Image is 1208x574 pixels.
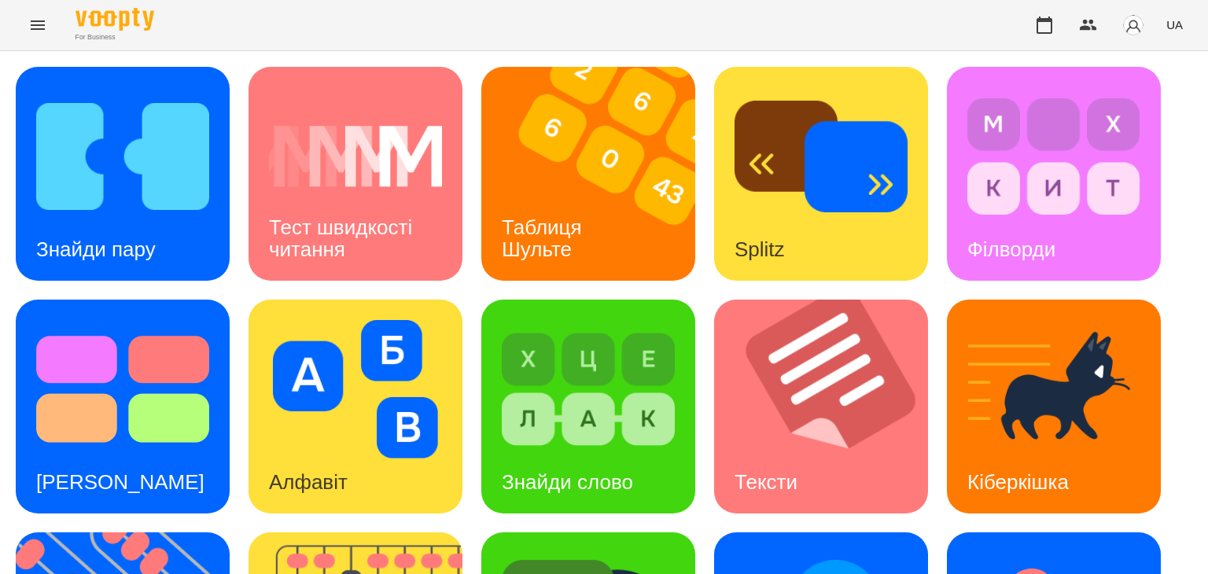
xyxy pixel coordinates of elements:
button: Menu [19,6,57,44]
span: UA [1166,17,1183,33]
h3: Кіберкішка [967,470,1069,494]
a: ФілвордиФілворди [947,67,1161,281]
a: Тест Струпа[PERSON_NAME] [16,300,230,513]
a: Знайди паруЗнайди пару [16,67,230,281]
h3: Знайди слово [502,470,633,494]
h3: [PERSON_NAME] [36,470,204,494]
a: АлфавітАлфавіт [249,300,462,513]
img: Знайди слово [502,320,675,458]
button: UA [1160,10,1189,39]
img: Алфавіт [269,320,442,458]
img: Знайди пару [36,87,209,226]
img: Тексти [714,300,948,513]
h3: Алфавіт [269,470,348,494]
span: For Business [75,32,154,42]
h3: Знайди пару [36,237,156,261]
h3: Таблиця Шульте [502,215,587,260]
a: Таблиця ШультеТаблиця Шульте [481,67,695,281]
h3: Splitz [735,237,785,261]
img: Voopty Logo [75,8,154,31]
img: Splitz [735,87,908,226]
h3: Тест швидкості читання [269,215,418,260]
img: Тест швидкості читання [269,87,442,226]
img: avatar_s.png [1122,14,1144,36]
a: SplitzSplitz [714,67,928,281]
a: Знайди словоЗнайди слово [481,300,695,513]
a: Тест швидкості читанняТест швидкості читання [249,67,462,281]
a: КіберкішкаКіберкішка [947,300,1161,513]
h3: Філворди [967,237,1055,261]
h3: Тексти [735,470,797,494]
a: ТекстиТексти [714,300,928,513]
img: Філворди [967,87,1140,226]
img: Таблиця Шульте [481,67,715,281]
img: Кіберкішка [967,320,1140,458]
img: Тест Струпа [36,320,209,458]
